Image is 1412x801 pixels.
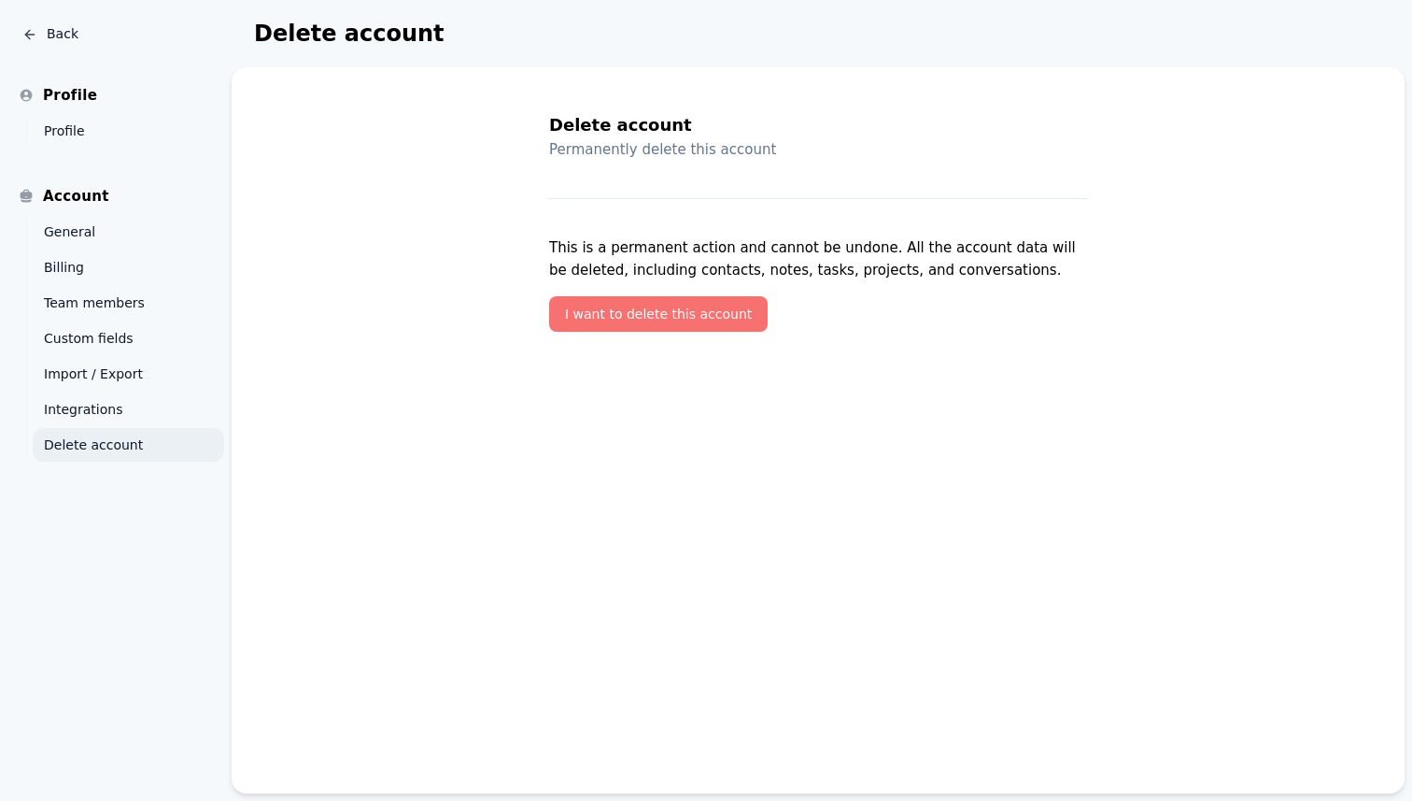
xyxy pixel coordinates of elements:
[33,428,224,462] a: Delete account
[549,236,1087,281] p: This is a permanent action and cannot be undone. All the account data will be deleted, including ...
[43,185,109,207] span: Account
[33,114,224,148] a: Profile
[33,357,224,391] a: Import / Export
[7,15,93,54] a: Back
[33,393,224,426] a: Integrations
[33,322,224,355] a: Custom fields
[254,15,445,52] h1: Delete account
[33,215,224,249] a: General
[549,112,1087,138] h2: Delete account
[549,138,1087,161] p: Permanently delete this account
[43,84,97,107] span: Profile
[33,250,224,284] a: Billing
[549,296,768,332] a: I want to delete this account
[33,286,224,320] a: Team members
